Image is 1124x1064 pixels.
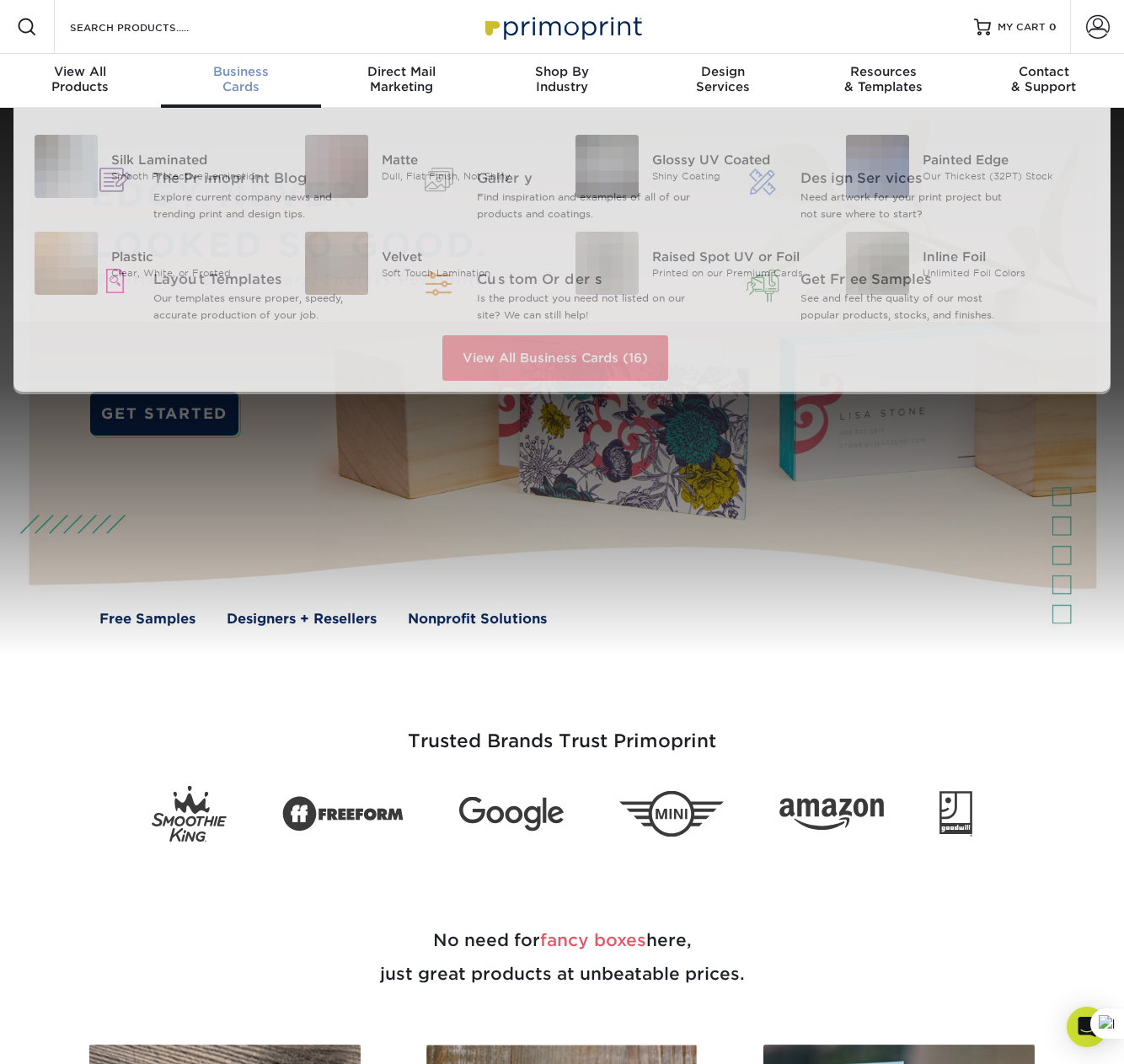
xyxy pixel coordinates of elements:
[382,247,549,265] div: Velvet
[68,17,233,37] input: SEARCH PRODUCTS.....
[1067,1007,1107,1047] div: Open Intercom Messenger
[478,8,646,45] img: Primoprint
[321,64,482,94] div: Marketing
[382,265,549,280] div: Soft Touch Lamination
[161,64,322,94] div: Cards
[382,168,549,183] div: Dull, Flat Finish, Not Shiny
[939,791,972,837] img: Goodwill
[642,64,803,94] div: Services
[161,64,322,79] span: Business
[111,265,279,280] div: Clear, White, or Frosted
[111,150,279,168] div: Silk Laminated
[34,128,279,205] a: Silk Laminated Business Cards Silk Laminated Smooth Protective Lamination
[652,265,820,280] div: Printed on our Premium Cards
[803,64,964,94] div: & Templates
[652,168,820,183] div: Shiny Coating
[540,930,646,950] span: fancy boxes
[69,690,1055,773] h3: Trusted Brands Trust Primoprint
[846,135,909,198] img: Painted Edge Business Cards
[35,232,98,295] img: Plastic Business Cards
[304,225,549,302] a: Velvet Business Cards Velvet Soft Touch Lamination
[282,787,404,841] img: Freeform
[963,54,1124,108] a: Contact& Support
[923,150,1090,168] div: Painted Edge
[779,798,884,830] img: Amazon
[34,225,279,302] a: Plastic Business Cards Plastic Clear, White, or Frosted
[846,232,909,295] img: Inline Foil Business Cards
[642,54,803,108] a: DesignServices
[845,225,1090,302] a: Inline Foil Business Cards Inline Foil Unlimited Foil Colors
[998,20,1046,35] span: MY CART
[321,64,482,79] span: Direct Mail
[304,128,549,205] a: Matte Business Cards Matte Dull, Flat Finish, Not Shiny
[69,883,1055,1031] h2: No need for here, just great products at unbeatable prices.
[161,54,322,108] a: BusinessCards
[575,128,820,205] a: Glossy UV Coated Business Cards Glossy UV Coated Shiny Coating
[321,54,482,108] a: Direct MailMarketing
[803,64,964,79] span: Resources
[459,797,564,831] img: Google
[1049,21,1057,33] span: 0
[923,247,1090,265] div: Inline Foil
[652,247,820,265] div: Raised Spot UV or Foil
[845,128,1090,205] a: Painted Edge Business Cards Painted Edge Our Thickest (32PT) Stock
[575,135,639,198] img: Glossy UV Coated Business Cards
[923,168,1090,183] div: Our Thickest (32PT) Stock
[305,232,368,295] img: Velvet Business Cards
[963,64,1124,94] div: & Support
[152,786,227,842] img: Smoothie King
[482,64,643,94] div: Industry
[111,247,279,265] div: Plastic
[305,135,368,198] img: Matte Business Cards
[482,54,643,108] a: Shop ByIndustry
[382,150,549,168] div: Matte
[35,135,98,198] img: Silk Laminated Business Cards
[652,150,820,168] div: Glossy UV Coated
[111,168,279,183] div: Smooth Protective Lamination
[642,64,803,79] span: Design
[963,64,1124,79] span: Contact
[619,791,724,837] img: Mini
[575,225,820,302] a: Raised Spot UV or Foil Business Cards Raised Spot UV or Foil Printed on our Premium Cards
[482,64,643,79] span: Shop By
[442,335,668,381] a: View All Business Cards (16)
[803,54,964,108] a: Resources& Templates
[575,232,639,295] img: Raised Spot UV or Foil Business Cards
[923,265,1090,280] div: Unlimited Foil Colors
